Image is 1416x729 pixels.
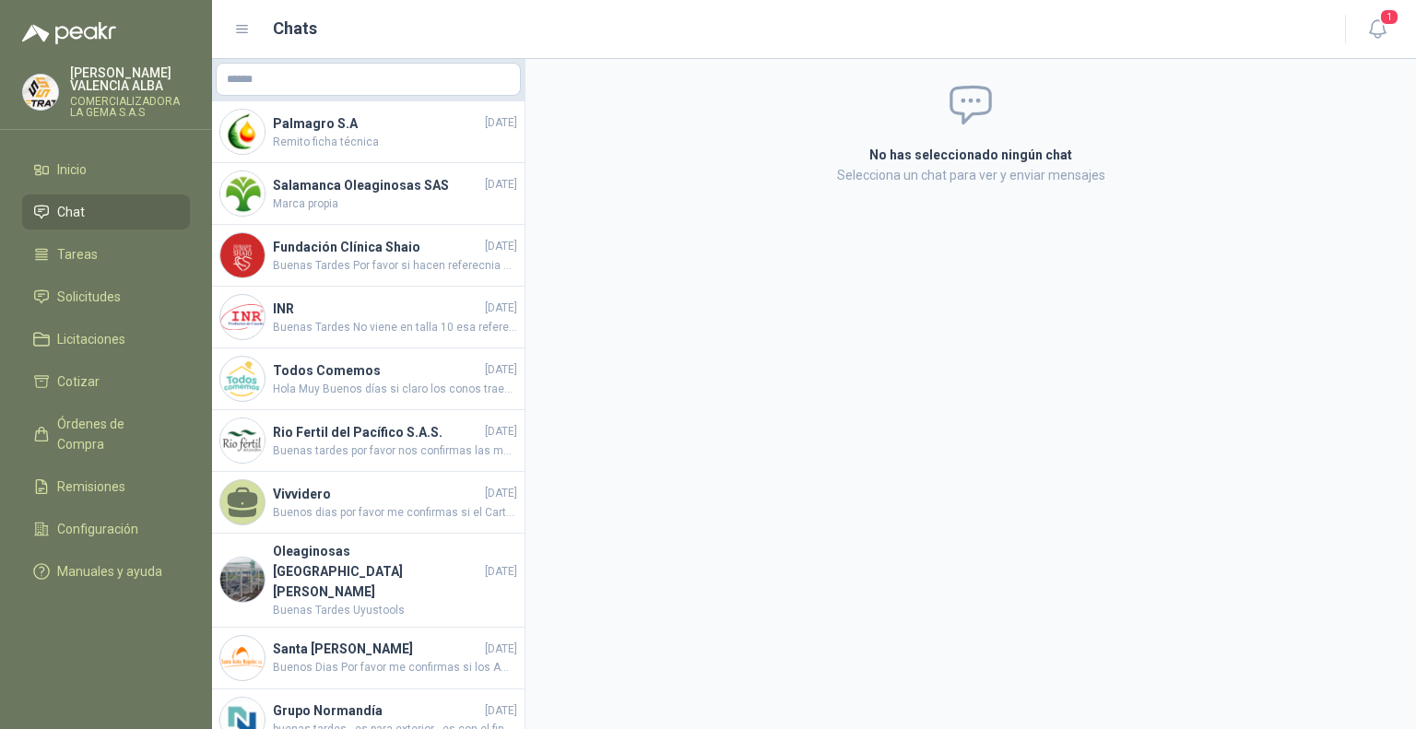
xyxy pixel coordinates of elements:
a: Remisiones [22,469,190,504]
span: Remito ficha técnica [273,134,517,151]
a: Solicitudes [22,279,190,314]
p: COMERCIALIZADORA LA GEMA S.A.S [70,96,190,118]
a: Configuración [22,511,190,547]
img: Company Logo [220,295,265,339]
h4: Fundación Clínica Shaio [273,237,481,257]
p: Selecciona un chat para ver y enviar mensajes [649,165,1292,185]
a: Manuales y ayuda [22,554,190,589]
span: [DATE] [485,423,517,441]
a: Tareas [22,237,190,272]
img: Logo peakr [22,22,116,44]
a: Vivvidero[DATE]Buenos dias por favor me confirmas si el Carton es Corrugado o que clase necesitas... [212,472,525,534]
a: Chat [22,194,190,229]
span: Inicio [57,159,87,180]
a: Company LogoPalmagro S.A[DATE]Remito ficha técnica [212,101,525,163]
a: Company LogoRio Fertil del Pacífico S.A.S.[DATE]Buenas tardes por favor nos confirmas las medidas... [212,410,525,472]
span: Remisiones [57,476,125,497]
button: 1 [1361,13,1394,46]
img: Company Logo [220,357,265,401]
span: Tareas [57,244,98,265]
a: Company LogoSanta [PERSON_NAME][DATE]Buenos Dias Por favor me confirmas si los Amarres son de 40 ... [212,628,525,689]
p: [PERSON_NAME] VALENCIA ALBA [70,66,190,92]
span: Cotizar [57,371,100,392]
span: [DATE] [485,641,517,658]
h4: Santa [PERSON_NAME] [273,639,481,659]
span: [DATE] [485,485,517,502]
img: Company Logo [220,171,265,216]
img: Company Logo [220,110,265,154]
span: [DATE] [485,300,517,317]
a: Company LogoSalamanca Oleaginosas SAS[DATE]Marca propia [212,163,525,225]
span: Hola Muy Buenos días si claro los conos traen cadena y adaptador de la cadena [273,381,517,398]
span: Buenas Tardes Por favor si hacen referecnia al overol antifluido en tela o el tipo tyveck que al ... [273,257,517,275]
h4: Vivvidero [273,484,481,504]
span: Manuales y ayuda [57,561,162,582]
h2: No has seleccionado ningún chat [649,145,1292,165]
h4: Oleaginosas [GEOGRAPHIC_DATA][PERSON_NAME] [273,541,481,602]
span: Órdenes de Compra [57,414,172,454]
a: Company LogoTodos Comemos[DATE]Hola Muy Buenos días si claro los conos traen cadena y adaptador d... [212,348,525,410]
a: Company LogoINR[DATE]Buenas Tardes No viene en talla 10 esa referencia [212,287,525,348]
h4: Salamanca Oleaginosas SAS [273,175,481,195]
span: Configuración [57,519,138,539]
img: Company Logo [23,75,58,110]
span: Chat [57,202,85,222]
span: Buenas tardes por favor nos confirmas las medidas de la bolsa, gracias [273,442,517,460]
a: Licitaciones [22,322,190,357]
img: Company Logo [220,418,265,463]
span: [DATE] [485,361,517,379]
span: [DATE] [485,176,517,194]
span: [DATE] [485,114,517,132]
h4: Palmagro S.A [273,113,481,134]
span: [DATE] [485,563,517,581]
span: Buenos Dias Por favor me confirmas si los Amarres son de 40 mm osea 4cm de largo ??? lo mas peque... [273,659,517,676]
span: Licitaciones [57,329,125,349]
span: [DATE] [485,702,517,720]
h4: Todos Comemos [273,360,481,381]
span: Buenas Tardes No viene en talla 10 esa referencia [273,319,517,336]
span: 1 [1379,8,1399,26]
h4: Grupo Normandía [273,700,481,721]
a: Órdenes de Compra [22,406,190,462]
h4: INR [273,299,481,319]
span: Solicitudes [57,287,121,307]
img: Company Logo [220,233,265,277]
span: Marca propia [273,195,517,213]
h4: Rio Fertil del Pacífico S.A.S. [273,422,481,442]
img: Company Logo [220,558,265,602]
a: Inicio [22,152,190,187]
span: Buenas Tardes Uyustools [273,602,517,619]
a: Cotizar [22,364,190,399]
a: Company LogoOleaginosas [GEOGRAPHIC_DATA][PERSON_NAME][DATE]Buenas Tardes Uyustools [212,534,525,628]
span: [DATE] [485,238,517,255]
img: Company Logo [220,636,265,680]
span: Buenos dias por favor me confirmas si el Carton es Corrugado o que clase necesitas por favor [273,504,517,522]
a: Company LogoFundación Clínica Shaio[DATE]Buenas Tardes Por favor si hacen referecnia al overol an... [212,225,525,287]
h1: Chats [273,16,317,41]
